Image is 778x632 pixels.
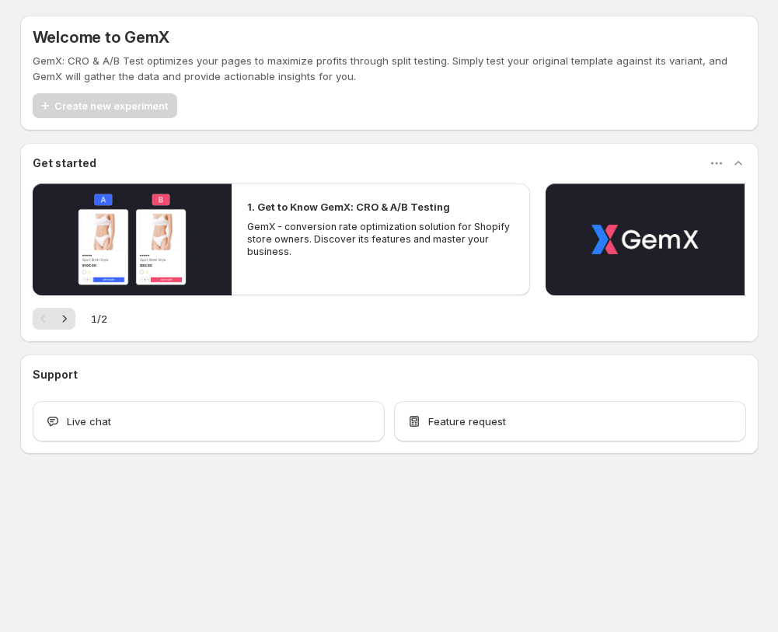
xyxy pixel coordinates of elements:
button: Play video [546,183,745,295]
button: Play video [33,183,232,295]
h3: Support [33,367,78,382]
h3: Get started [33,155,96,171]
button: Next [54,308,75,330]
h5: Welcome to GemX [33,28,746,47]
span: 1 / 2 [91,311,107,326]
span: Feature request [428,414,506,429]
nav: Pagination [33,308,75,330]
h2: 1. Get to Know GemX: CRO & A/B Testing [247,199,450,215]
p: GemX: CRO & A/B Test optimizes your pages to maximize profits through split testing. Simply test ... [33,53,746,84]
p: GemX - conversion rate optimization solution for Shopify store owners. Discover its features and ... [247,221,515,258]
span: Live chat [67,414,111,429]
